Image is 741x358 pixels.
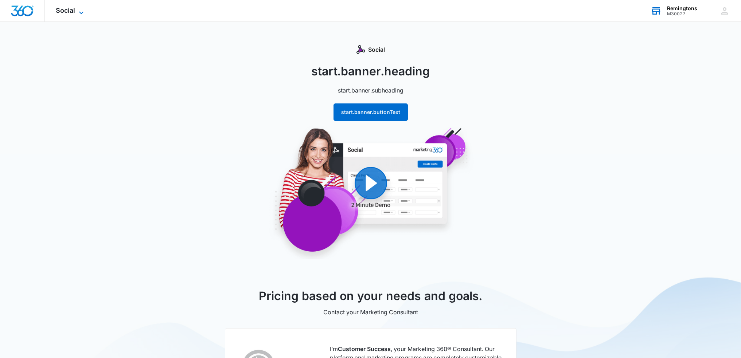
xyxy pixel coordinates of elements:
p: Contact your Marketing Consultant [225,308,516,316]
img: Social [232,126,509,259]
div: Social [225,45,516,54]
div: account name [667,5,697,11]
a: start.banner.buttonText [334,109,408,115]
span: Customer Success [338,345,391,353]
h2: Pricing based on your needs and goals. [225,287,516,305]
h1: start.banner.heading [225,63,516,80]
p: start.banner.subheading [225,86,516,95]
button: start.banner.buttonText [334,103,408,121]
div: account id [667,11,697,16]
span: Social [56,7,75,14]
